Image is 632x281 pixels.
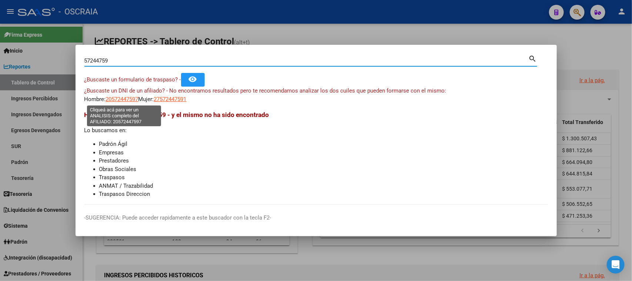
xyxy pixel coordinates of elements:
li: Padrón Ágil [99,140,548,148]
li: Prestadores [99,157,548,165]
span: Hemos buscado - 57244759 - y el mismo no ha sido encontrado [84,111,269,118]
span: 27572447591 [154,96,187,103]
span: ¿Buscaste un formulario de traspaso? - [84,76,181,83]
div: Lo buscamos en: [84,110,548,198]
li: Obras Sociales [99,165,548,174]
li: Traspasos [99,173,548,182]
span: ¿Buscaste un DNI de un afiliado? - No encontramos resultados pero te recomendamos analizar los do... [84,87,447,94]
li: ANMAT / Trazabilidad [99,182,548,190]
mat-icon: remove_red_eye [188,75,197,84]
div: Hombre: Mujer: [84,87,548,103]
li: Traspasos Direccion [99,190,548,198]
div: Open Intercom Messenger [607,256,625,274]
li: Empresas [99,148,548,157]
p: -SUGERENCIA: Puede acceder rapidamente a este buscador con la tecla F2- [84,214,548,222]
mat-icon: search [529,54,537,63]
span: 20572447597 [106,96,138,103]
